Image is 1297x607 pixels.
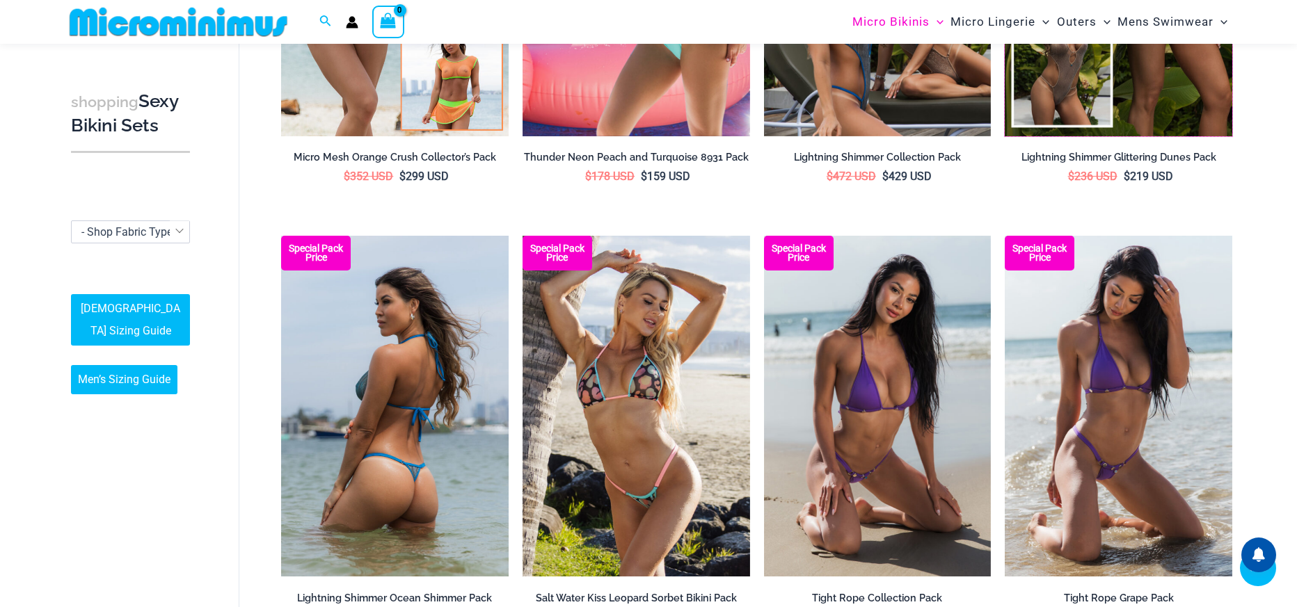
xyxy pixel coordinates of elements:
img: Tight Rope Grape 319 Tri Top 4212 Micro Bottom 01 [764,236,992,576]
img: Lightning Shimmer Ocean Shimmer 317 Tri Top 469 Thong 09 [281,236,509,576]
span: Micro Bikinis [852,4,930,40]
a: Account icon link [346,16,358,29]
bdi: 159 USD [641,170,690,183]
span: Micro Lingerie [950,4,1035,40]
nav: Site Navigation [847,2,1233,42]
span: $ [1124,170,1130,183]
bdi: 236 USD [1068,170,1117,183]
a: Micro BikinisMenu ToggleMenu Toggle [849,4,947,40]
a: OutersMenu ToggleMenu Toggle [1053,4,1114,40]
b: Special Pack Price [281,244,351,262]
h2: Lightning Shimmer Ocean Shimmer Pack [281,592,509,605]
a: [DEMOGRAPHIC_DATA] Sizing Guide [71,295,190,346]
h2: Thunder Neon Peach and Turquoise 8931 Pack [523,151,750,164]
span: $ [399,170,406,183]
h2: Lightning Shimmer Glittering Dunes Pack [1005,151,1232,164]
span: $ [882,170,889,183]
span: - Shop Fabric Type [71,220,190,243]
a: Search icon link [319,13,332,31]
a: Men’s Sizing Guide [71,366,177,395]
a: Thunder Neon Peach and Turquoise 8931 Pack [523,151,750,169]
bdi: 352 USD [344,170,393,183]
span: Menu Toggle [1097,4,1111,40]
h3: Sexy Bikini Sets [71,90,190,138]
span: - Shop Fabric Type [81,225,173,238]
b: Special Pack Price [1005,244,1074,262]
span: shopping [71,93,138,111]
span: $ [344,170,350,183]
h2: Lightning Shimmer Collection Pack [764,151,992,164]
b: Special Pack Price [764,244,834,262]
a: Micro Mesh Orange Crush Collector’s Pack [281,151,509,169]
h2: Micro Mesh Orange Crush Collector’s Pack [281,151,509,164]
a: Salt Water Kiss Leopard Sorbet 312 Tri Top 453 Micro 02 Salt Water Kiss Leopard Sorbet 312 Tri To... [523,236,750,576]
h2: Salt Water Kiss Leopard Sorbet Bikini Pack [523,592,750,605]
b: Special Pack Price [523,244,592,262]
a: Lightning Shimmer Collection Pack [764,151,992,169]
a: Lightning Shimmer Ocean Lightning Shimmer Ocean Shimmer 317 Tri Top 469 Thong 09Lightning Shimmer... [281,236,509,576]
span: Menu Toggle [1214,4,1227,40]
img: MM SHOP LOGO FLAT [64,6,293,38]
bdi: 429 USD [882,170,932,183]
a: Micro LingerieMenu ToggleMenu Toggle [947,4,1053,40]
h2: Tight Rope Grape Pack [1005,592,1232,605]
a: Mens SwimwearMenu ToggleMenu Toggle [1114,4,1231,40]
bdi: 472 USD [827,170,876,183]
bdi: 299 USD [399,170,449,183]
a: Lightning Shimmer Glittering Dunes Pack [1005,151,1232,169]
img: Tight Rope Grape 319 Tri Top 4212 Micro Bottom 02 [1005,236,1232,576]
a: Tight Rope Grape 319 Tri Top 4212 Micro Bottom 02 Tight Rope Grape 319 Tri Top 4212 Micro Bottom ... [1005,236,1232,576]
span: $ [585,170,591,183]
span: Menu Toggle [1035,4,1049,40]
span: Mens Swimwear [1117,4,1214,40]
a: View Shopping Cart, empty [372,6,404,38]
span: $ [1068,170,1074,183]
bdi: 219 USD [1124,170,1173,183]
h2: Tight Rope Collection Pack [764,592,992,605]
span: $ [641,170,647,183]
a: Tight Rope Grape 319 Tri Top 4212 Micro Bottom 01 Tight Rope Turquoise 319 Tri Top 4228 Thong Bot... [764,236,992,576]
span: $ [827,170,833,183]
span: Menu Toggle [930,4,944,40]
span: Outers [1057,4,1097,40]
img: Salt Water Kiss Leopard Sorbet 312 Tri Top 453 Micro 02 [523,236,750,576]
span: - Shop Fabric Type [72,221,189,243]
bdi: 178 USD [585,170,635,183]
